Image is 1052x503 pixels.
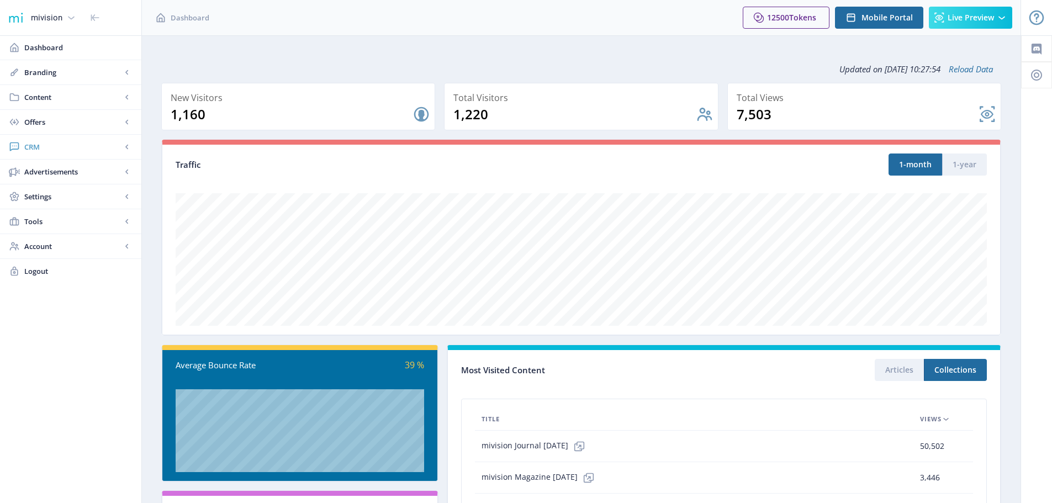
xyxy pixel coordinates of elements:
[929,7,1012,29] button: Live Preview
[24,166,121,177] span: Advertisements
[920,471,940,484] span: 3,446
[482,435,590,457] span: mivision Journal [DATE]
[875,359,924,381] button: Articles
[176,158,581,171] div: Traffic
[171,90,430,105] div: New Visitors
[24,241,121,252] span: Account
[920,440,944,453] span: 50,502
[405,359,424,371] span: 39 %
[24,42,133,53] span: Dashboard
[835,7,923,29] button: Mobile Portal
[31,6,62,30] div: mivision
[461,362,724,379] div: Most Visited Content
[861,13,913,22] span: Mobile Portal
[7,9,24,27] img: 1f20cf2a-1a19-485c-ac21-848c7d04f45b.png
[743,7,829,29] button: 12500Tokens
[24,67,121,78] span: Branding
[453,105,695,123] div: 1,220
[24,266,133,277] span: Logout
[482,412,500,426] span: Title
[24,216,121,227] span: Tools
[737,105,979,123] div: 7,503
[940,63,993,75] a: Reload Data
[24,92,121,103] span: Content
[889,153,942,176] button: 1-month
[171,105,413,123] div: 1,160
[942,153,987,176] button: 1-year
[453,90,713,105] div: Total Visitors
[24,191,121,202] span: Settings
[920,412,942,426] span: Views
[176,359,300,372] div: Average Bounce Rate
[948,13,994,22] span: Live Preview
[789,12,816,23] span: Tokens
[24,141,121,152] span: CRM
[161,55,1001,83] div: Updated on [DATE] 10:27:54
[171,12,209,23] span: Dashboard
[737,90,996,105] div: Total Views
[924,359,987,381] button: Collections
[24,117,121,128] span: Offers
[482,467,600,489] span: mivision Magazine [DATE]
